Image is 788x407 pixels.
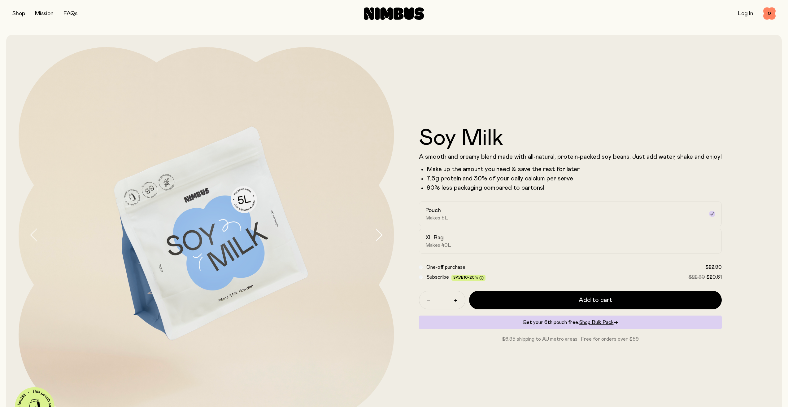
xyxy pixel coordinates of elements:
span: Add to cart [579,296,612,304]
span: Makes 40L [425,242,451,248]
div: Get your 6th pouch free. [419,316,722,329]
span: One-off purchase [426,265,465,270]
span: $20.61 [706,275,722,280]
a: Shop Bulk Pack→ [579,320,618,325]
p: 90% less packaging compared to cartons! [427,184,722,192]
span: $22.90 [689,275,705,280]
a: Log In [738,11,753,16]
h1: Soy Milk [419,127,722,149]
span: Subscribe [426,275,449,280]
li: Make up the amount you need & save the rest for later [427,166,722,173]
li: 7.5g protein and 30% of your daily calcium per serve [427,175,722,182]
a: FAQs [63,11,77,16]
span: Shop Bulk Pack [579,320,614,325]
p: $6.95 shipping to AU metro areas · Free for orders over $59 [419,335,722,343]
a: Mission [35,11,54,16]
button: Add to cart [469,291,722,309]
span: $22.90 [705,265,722,270]
button: 0 [763,7,776,20]
h2: XL Bag [425,234,444,241]
span: Save [453,276,484,280]
span: 10-20% [464,276,478,279]
p: A smooth and creamy blend made with all-natural, protein-packed soy beans. Just add water, shake ... [419,153,722,161]
span: Makes 5L [425,215,448,221]
h2: Pouch [425,207,441,214]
